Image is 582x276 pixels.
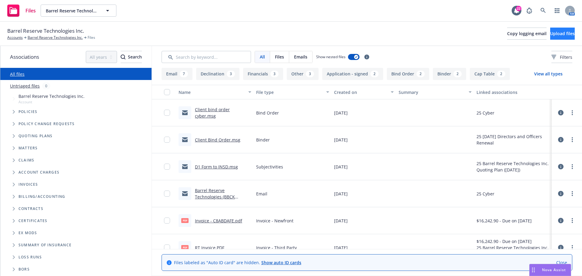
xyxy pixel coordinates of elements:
div: 25 Barrel Reserve Technologies Inc. Quoting Plan ([DATE]) [477,160,549,173]
span: Ex Mods [18,231,37,235]
span: [DATE] [334,244,348,251]
span: Bind Order [256,110,279,116]
span: Certificates [18,219,47,223]
input: Toggle Row Selected [164,191,170,197]
button: Bind Order [387,68,429,80]
span: [DATE] [334,110,348,116]
div: Folder Tree Example [0,191,152,275]
div: 2 [497,71,505,77]
span: Files [88,35,95,40]
div: 3 [270,71,279,77]
div: Summary [399,89,465,95]
a: Files [5,2,38,19]
div: Tree Example [0,92,152,191]
a: more [569,136,576,143]
a: Close [556,259,567,266]
a: All files [10,71,25,77]
button: Nova Assist [529,264,571,276]
span: Filters [560,54,572,60]
span: Policies [18,110,38,114]
button: Email [162,68,192,80]
div: 3 [306,71,314,77]
span: [DATE] [334,218,348,224]
a: Client bind order cyber.msg [195,107,230,119]
div: 25 [DATE] Directors and Officers Renewal [477,133,549,146]
button: File type [254,85,331,99]
span: All [260,54,265,60]
button: Binder [433,68,466,80]
div: $16,242.90 - Due on [DATE] [477,238,549,244]
span: Quoting plans [18,134,53,138]
div: 0 [42,82,50,89]
input: Toggle Row Selected [164,110,170,116]
a: more [569,163,576,170]
a: Switch app [551,5,563,17]
div: Drag to move [530,264,537,276]
a: Barrel Reserve Technologies Inc. [28,35,83,40]
a: RT Invoice.PDF [195,245,224,251]
a: Search [537,5,549,17]
div: 25 Barrel Reserve Technologies Inc. Quoting Plan ([DATE]) [477,244,549,257]
div: 25 Cyber [477,110,494,116]
span: Billing/Accounting [18,195,65,198]
div: 2 [453,71,462,77]
div: 2 [416,71,425,77]
span: Filters [551,54,572,60]
span: BORs [18,268,30,271]
span: Loss Runs [18,255,42,259]
button: Summary [396,85,474,99]
a: Accounts [7,35,23,40]
input: Select all [164,89,170,95]
a: more [569,217,576,224]
span: Subjectivities [256,164,283,170]
div: $16,242.90 - Due on [DATE] [477,218,532,224]
span: Barrel Reserve Technologies Inc. [46,8,98,14]
a: Barrel Reserve Technologies (BBCK Enterprises) | Cyber Binder & Invoice Delivery [195,188,251,212]
div: 2 [370,71,379,77]
span: Show nested files [316,54,346,59]
a: more [569,190,576,197]
button: View all types [524,68,572,80]
div: 3 [227,71,235,77]
button: Financials [243,68,283,80]
span: Emails [294,54,307,60]
span: Summary of insurance [18,243,72,247]
span: Invoice - Third Party [256,244,297,251]
span: Barrel Reserve Technologies Inc. [18,93,85,99]
div: 7 [180,71,188,77]
span: Email [256,191,267,197]
span: [DATE] [334,164,348,170]
span: Account [18,99,85,105]
div: 22 [516,6,521,11]
input: Search by keyword... [162,51,251,63]
button: Linked associations [474,85,552,99]
div: File type [256,89,322,95]
span: Invoices [18,183,38,186]
span: Files [275,54,284,60]
a: more [569,244,576,251]
span: PDF [181,245,189,250]
a: more [569,109,576,116]
button: Filters [551,51,572,63]
div: Created on [334,89,387,95]
div: 25 Cyber [477,191,494,197]
input: Toggle Row Selected [164,137,170,143]
button: Upload files [550,28,575,40]
button: SearchSearch [121,51,142,63]
span: Nova Assist [542,267,566,272]
button: Barrel Reserve Technologies Inc. [41,5,116,17]
div: Linked associations [477,89,549,95]
a: Invoice - C8ABDAFE.pdf [195,218,242,224]
button: Application - signed [322,68,383,80]
a: Show auto ID cards [261,260,301,265]
a: Client Bind Order.msg [195,137,240,143]
span: Contracts [18,207,43,211]
input: Toggle Row Selected [164,164,170,170]
span: Policy change requests [18,122,75,126]
button: Cap Table [470,68,510,80]
button: Declination [196,68,239,80]
svg: Search [121,55,125,59]
a: Report a Bug [523,5,535,17]
div: Name [179,89,245,95]
button: Created on [332,85,396,99]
